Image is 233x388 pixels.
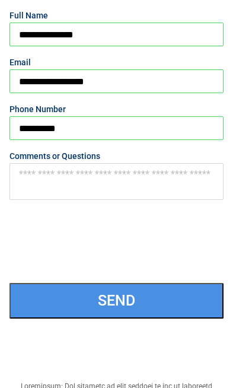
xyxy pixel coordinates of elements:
[9,11,48,20] label: Full Name
[9,105,66,113] label: Phone Number
[9,58,31,66] label: Email
[24,216,177,255] iframe: reCAPTCHA
[9,152,100,160] label: Comments or Questions
[9,283,224,319] button: SEND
